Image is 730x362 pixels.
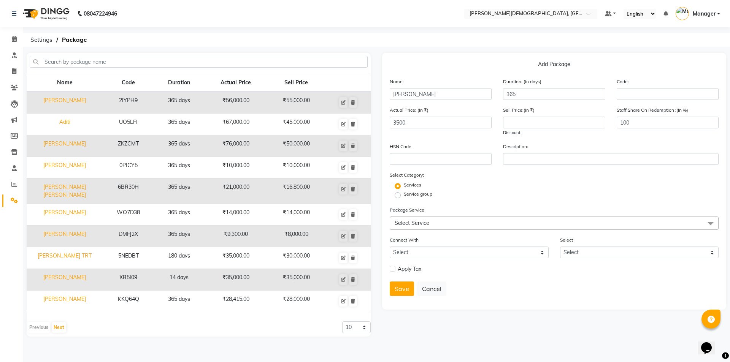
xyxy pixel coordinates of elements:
span: Select Service [395,220,429,226]
td: 365 days [154,291,204,312]
td: [PERSON_NAME] [27,291,103,312]
label: Service group [404,191,432,198]
label: HSN Code [390,143,411,150]
td: 365 days [154,114,204,135]
input: Search by package name [30,56,368,68]
td: [PERSON_NAME] [27,269,103,291]
td: ZKZCMT [103,135,154,157]
td: ₹67,000.00 [204,114,267,135]
td: ₹28,415.00 [204,291,267,312]
td: 180 days [154,247,204,269]
button: Save [390,281,414,296]
td: ₹45,000.00 [267,114,325,135]
label: Staff Share On Redemption :(In %) [617,107,688,114]
label: Connect With [390,237,419,243]
label: Select [560,237,573,243]
td: [PERSON_NAME] [27,92,103,114]
td: KKQ64Q [103,291,154,312]
td: ₹16,800.00 [267,179,325,204]
label: Description: [503,143,528,150]
span: Discount: [503,130,522,135]
th: Sell Price [267,74,325,92]
td: 5NEDBT [103,247,154,269]
td: 6BR30H [103,179,154,204]
label: Duration: (in days) [503,78,541,85]
td: ₹55,000.00 [267,92,325,114]
td: ₹56,000.00 [204,92,267,114]
td: 14 days [154,269,204,291]
th: Duration [154,74,204,92]
td: 365 days [154,179,204,204]
span: Package [58,33,90,47]
td: ₹76,000.00 [204,135,267,157]
td: 365 days [154,204,204,226]
td: ₹8,000.00 [267,226,325,247]
th: Code [103,74,154,92]
button: Cancel [417,281,446,296]
td: ₹10,000.00 [204,157,267,179]
td: ₹14,000.00 [204,204,267,226]
td: ₹9,300.00 [204,226,267,247]
td: ₹21,000.00 [204,179,267,204]
td: 365 days [154,157,204,179]
td: 0PICY5 [103,157,154,179]
iframe: chat widget [698,332,722,354]
td: WO7D38 [103,204,154,226]
td: ₹28,000.00 [267,291,325,312]
p: Add Package [390,60,719,71]
td: [PERSON_NAME] [27,135,103,157]
td: 2IYPH9 [103,92,154,114]
td: ₹50,000.00 [267,135,325,157]
span: Settings [27,33,56,47]
label: Name: [390,78,404,85]
td: UO5LFI [103,114,154,135]
td: ₹10,000.00 [267,157,325,179]
td: 365 days [154,92,204,114]
span: Apply Tax [398,265,421,273]
td: ₹35,000.00 [267,269,325,291]
td: ₹35,000.00 [204,269,267,291]
label: Package Service [390,207,424,213]
td: [PERSON_NAME] [27,226,103,247]
td: [PERSON_NAME] [PERSON_NAME] [27,179,103,204]
img: Manager [676,7,689,20]
button: Next [52,322,66,333]
td: XB5I09 [103,269,154,291]
label: Select Category: [390,172,424,179]
label: Code: [617,78,629,85]
td: [PERSON_NAME] TRT [27,247,103,269]
td: ₹35,000.00 [204,247,267,269]
td: ₹30,000.00 [267,247,325,269]
th: Actual Price [204,74,267,92]
td: [PERSON_NAME] [27,204,103,226]
label: Services [404,182,421,188]
b: 08047224946 [84,3,117,24]
td: [PERSON_NAME] [27,157,103,179]
th: Name [27,74,103,92]
td: Aditi [27,114,103,135]
td: DMFJ2X [103,226,154,247]
td: 365 days [154,226,204,247]
img: logo [19,3,71,24]
label: Sell Price:(In ₹) [503,107,535,114]
span: Manager [693,10,716,18]
td: ₹14,000.00 [267,204,325,226]
label: Actual Price: (In ₹) [390,107,428,114]
td: 365 days [154,135,204,157]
